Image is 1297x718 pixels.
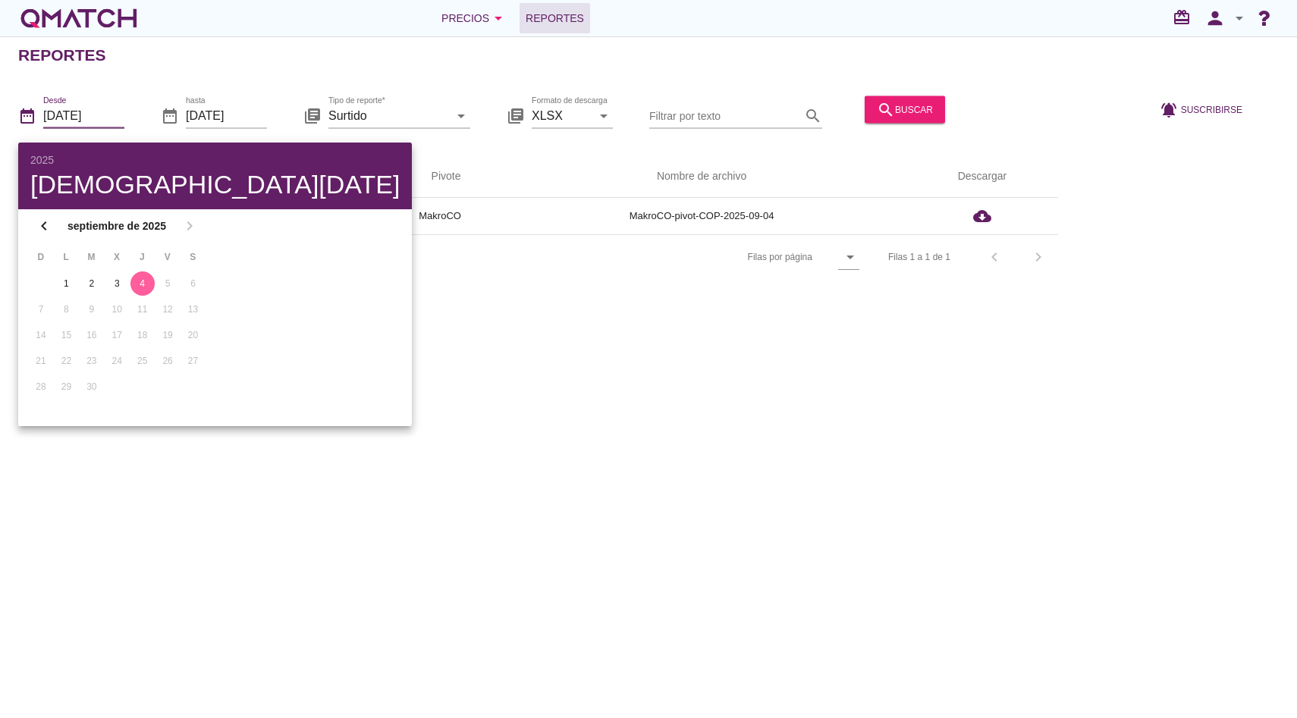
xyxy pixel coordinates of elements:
div: 2025 [30,155,400,165]
th: S [181,244,205,270]
a: Reportes [520,3,590,33]
i: date_range [161,106,179,124]
div: Precios [441,9,507,27]
div: buscar [877,100,933,118]
div: 1 [54,277,78,290]
button: buscar [865,96,945,123]
i: arrow_drop_down [1230,9,1248,27]
i: notifications_active [1160,100,1181,118]
button: 4 [130,271,155,296]
input: Tipo de reporte* [328,103,449,127]
td: MakroCO [383,198,497,234]
th: L [54,244,77,270]
th: Nombre de archivo: Not sorted. [497,155,906,198]
button: 3 [105,271,129,296]
i: cloud_download [973,207,991,225]
div: 3 [105,277,129,290]
i: arrow_drop_down [489,9,507,27]
button: Precios [429,3,520,33]
th: Pivote: Not sorted. Activate to sort ascending. [383,155,497,198]
th: M [80,244,103,270]
div: Filas 1 a 1 de 1 [888,250,950,264]
i: search [877,100,895,118]
i: arrow_drop_down [452,106,470,124]
i: chevron_left [35,217,53,235]
i: arrow_drop_down [841,248,859,266]
div: 2 [80,277,104,290]
input: Desde [43,103,124,127]
strong: septiembre de 2025 [58,218,176,234]
i: search [804,106,822,124]
th: V [155,244,179,270]
div: [DEMOGRAPHIC_DATA][DATE] [30,171,400,197]
button: 2 [80,271,104,296]
a: white-qmatch-logo [18,3,140,33]
th: J [130,244,154,270]
i: arrow_drop_down [595,106,613,124]
i: person [1200,8,1230,29]
div: 4 [130,277,155,290]
div: Filas por página [596,235,859,279]
i: library_books [303,106,322,124]
input: Formato de descarga [532,103,592,127]
input: hasta [186,103,267,127]
th: D [29,244,52,270]
i: date_range [18,106,36,124]
h2: Reportes [18,43,106,67]
i: redeem [1173,8,1197,27]
th: X [105,244,128,270]
span: Suscribirse [1181,102,1242,116]
span: Reportes [526,9,584,27]
th: Descargar: Not sorted. [906,155,1058,198]
i: library_books [507,106,525,124]
td: MakroCO-pivot-COP-2025-09-04 [497,198,906,234]
button: Suscribirse [1148,96,1255,123]
input: Filtrar por texto [649,103,801,127]
button: 1 [54,271,78,296]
